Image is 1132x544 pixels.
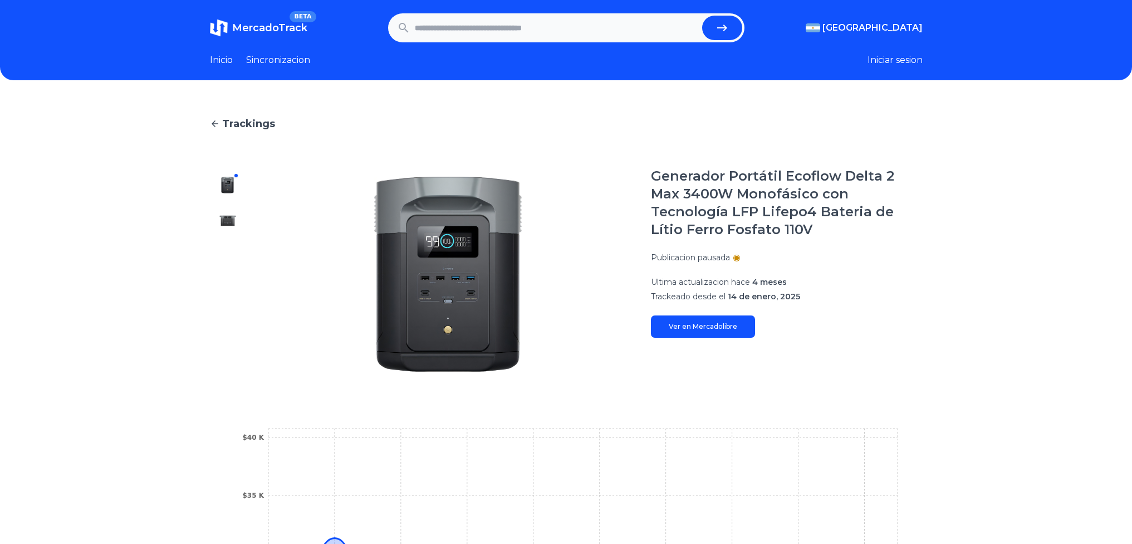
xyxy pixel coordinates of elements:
img: Generador Portátil Ecoflow Delta 2 Max 3400W Monofásico con Tecnología LFP Lifepo4 Bateria de Lít... [219,212,237,230]
span: BETA [290,11,316,22]
span: Trackings [222,116,275,132]
img: MercadoTrack [210,19,228,37]
a: Trackings [210,116,923,132]
a: Sincronizacion [246,54,310,67]
tspan: $40 K [242,434,264,441]
button: [GEOGRAPHIC_DATA] [806,21,923,35]
a: Ver en Mercadolibre [651,315,755,338]
img: Generador Portátil Ecoflow Delta 2 Max 3400W Monofásico con Tecnología LFP Lifepo4 Bateria de Lít... [219,354,237,372]
a: MercadoTrackBETA [210,19,307,37]
span: MercadoTrack [232,22,307,34]
img: Generador Portátil Ecoflow Delta 2 Max 3400W Monofásico con Tecnología LFP Lifepo4 Bateria de Lít... [219,176,237,194]
img: Generador Portátil Ecoflow Delta 2 Max 3400W Monofásico con Tecnología LFP Lifepo4 Bateria de Lít... [268,167,629,381]
span: Ultima actualizacion hace [651,277,750,287]
h1: Generador Portátil Ecoflow Delta 2 Max 3400W Monofásico con Tecnología LFP Lifepo4 Bateria de Lít... [651,167,923,239]
span: 4 meses [752,277,787,287]
img: Generador Portátil Ecoflow Delta 2 Max 3400W Monofásico con Tecnología LFP Lifepo4 Bateria de Lít... [219,283,237,301]
span: [GEOGRAPHIC_DATA] [822,21,923,35]
span: Trackeado desde el [651,292,726,302]
span: 14 de enero, 2025 [728,292,800,302]
a: Inicio [210,54,233,67]
button: Iniciar sesion [868,54,923,67]
tspan: $35 K [242,492,264,499]
img: Generador Portátil Ecoflow Delta 2 Max 3400W Monofásico con Tecnología LFP Lifepo4 Bateria de Lít... [219,319,237,337]
p: Publicacion pausada [651,252,730,263]
img: Argentina [806,23,820,32]
img: Generador Portátil Ecoflow Delta 2 Max 3400W Monofásico con Tecnología LFP Lifepo4 Bateria de Lít... [219,247,237,265]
